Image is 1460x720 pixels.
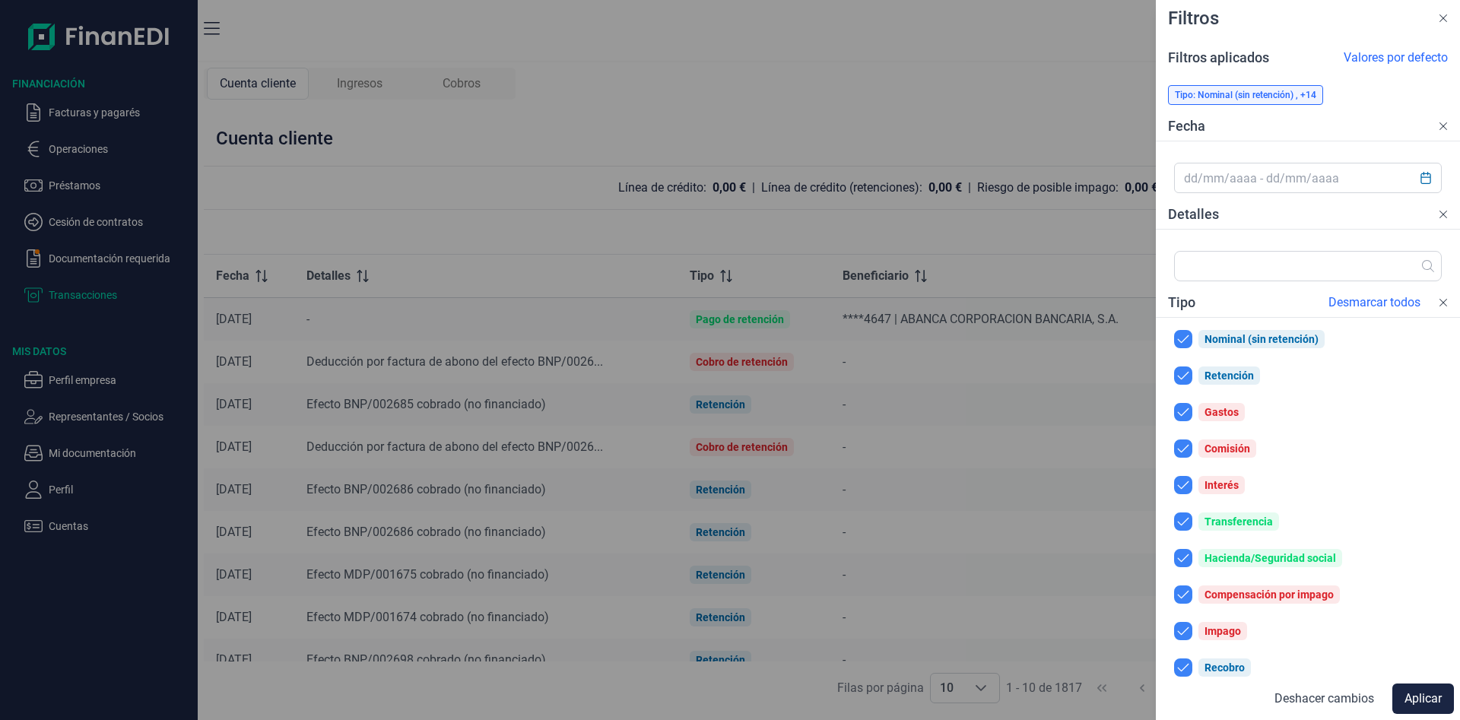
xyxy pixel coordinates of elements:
div: Fecha [1168,117,1205,135]
button: Valores por defecto [1331,43,1460,73]
span: Desmarcar todos [1328,293,1420,312]
button: Transferencia [1162,506,1454,537]
button: Aplicar [1392,684,1454,714]
button: Impago [1162,616,1454,646]
div: Impago [1204,625,1241,637]
button: Gastos [1162,397,1454,427]
button: Choose Date [1411,164,1440,192]
div: Detalles [1168,205,1219,224]
div: Recobro [1204,661,1245,674]
input: dd/mm/aaaa - dd/mm/aaaa [1174,163,1442,193]
div: Transferencia [1204,515,1273,528]
div: Filtros [1168,6,1219,30]
div: Retención [1204,370,1254,382]
div: Filtros aplicados [1168,49,1269,67]
button: Deshacer cambios [1262,684,1386,714]
button: Recobro [1162,652,1454,683]
div: Comisión [1204,442,1250,455]
button: Desmarcar todos [1316,287,1433,318]
div: Gastos [1204,406,1239,418]
div: Nominal (sin retención) [1204,333,1319,345]
div: Interés [1204,479,1239,491]
div: Tipo: Nominal (sin retención) , +14 [1168,85,1323,105]
button: Hacienda/Seguridad social [1162,543,1454,573]
button: Interés [1162,470,1454,500]
button: Compensación por impago [1162,579,1454,610]
span: Valores por defecto [1344,49,1448,67]
div: Tipo [1168,293,1195,312]
div: Hacienda/Seguridad social [1204,552,1336,564]
div: Compensación por impago [1204,588,1334,601]
button: Retención [1162,360,1454,391]
button: Comisión [1162,433,1454,464]
button: Nominal (sin retención) [1162,324,1454,354]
